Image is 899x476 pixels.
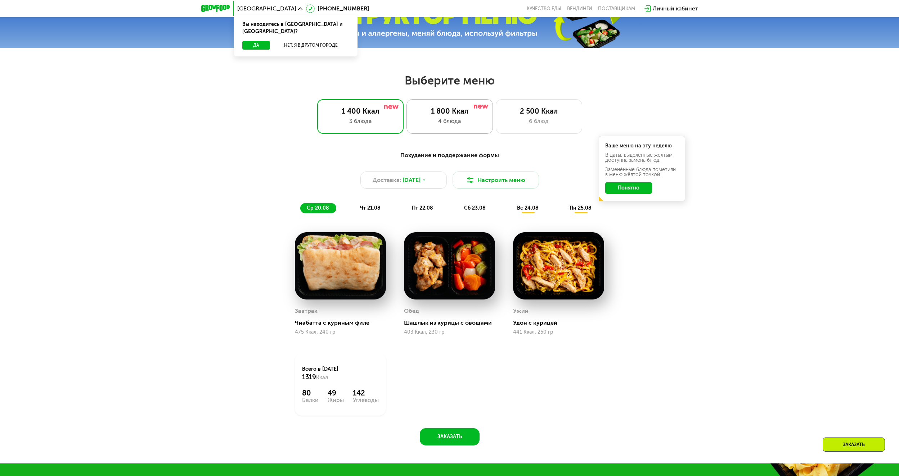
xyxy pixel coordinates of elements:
div: 49 [328,389,344,397]
span: ср 20.08 [307,205,329,211]
h2: Выберите меню [23,73,876,88]
div: 142 [353,389,379,397]
div: Личный кабинет [653,4,698,13]
div: Ваше меню на эту неделю [605,143,679,148]
span: вс 24.08 [517,205,539,211]
div: Чиабатта с куриным филе [295,319,392,326]
button: Понятно [605,182,652,194]
div: 80 [302,389,319,397]
div: Заказать [823,438,885,452]
span: чт 21.08 [360,205,381,211]
div: Заменённые блюда пометили в меню жёлтой точкой. [605,167,679,177]
div: Шашлык из курицы с овощами [404,319,501,326]
div: 6 блюд [503,117,575,125]
a: Вендинги [567,6,592,12]
div: 4 блюда [414,117,485,125]
div: 441 Ккал, 250 гр [513,329,604,335]
div: 3 блюда [325,117,396,125]
span: [GEOGRAPHIC_DATA] [237,6,296,12]
div: Жиры [328,397,344,403]
div: В даты, выделенные желтым, доступна замена блюд. [605,153,679,163]
span: Доставка: [373,176,401,184]
div: Углеводы [353,397,379,403]
span: пт 22.08 [412,205,433,211]
div: 2 500 Ккал [503,107,575,115]
button: Заказать [420,428,480,445]
div: Белки [302,397,319,403]
div: 1 400 Ккал [325,107,396,115]
div: 475 Ккал, 240 гр [295,329,386,335]
div: Ужин [513,306,529,316]
div: Завтрак [295,306,318,316]
button: Нет, я в другом городе [273,41,349,50]
div: Удон с курицей [513,319,610,326]
span: 1319 [302,373,316,381]
div: 403 Ккал, 230 гр [404,329,495,335]
div: 1 800 Ккал [414,107,485,115]
button: Настроить меню [453,171,539,189]
div: Всего в [DATE] [302,366,379,381]
span: Ккал [316,375,328,381]
span: пн 25.08 [570,205,592,211]
span: сб 23.08 [464,205,486,211]
a: [PHONE_NUMBER] [306,4,369,13]
span: [DATE] [403,176,421,184]
div: Обед [404,306,419,316]
button: Да [242,41,270,50]
div: Похудение и поддержание формы [237,151,663,160]
div: поставщикам [598,6,635,12]
div: Вы находитесь в [GEOGRAPHIC_DATA] и [GEOGRAPHIC_DATA]? [234,15,358,41]
a: Качество еды [527,6,561,12]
